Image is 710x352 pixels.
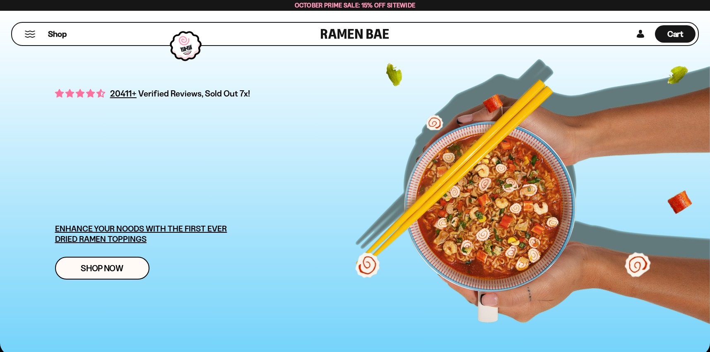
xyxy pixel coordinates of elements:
div: Cart [655,23,696,45]
span: Shop Now [81,264,123,272]
span: Cart [667,29,684,39]
button: Mobile Menu Trigger [24,31,36,38]
a: Shop Now [55,257,149,280]
span: 20411+ [110,87,137,100]
a: Shop [48,25,67,43]
span: Verified Reviews, Sold Out 7x! [138,88,250,99]
span: Shop [48,29,67,40]
span: October Prime Sale: 15% off Sitewide [295,1,416,9]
